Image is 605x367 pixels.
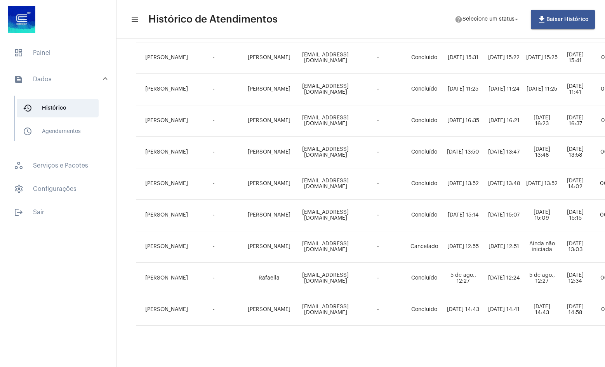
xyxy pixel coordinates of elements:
[351,42,405,74] td: -
[524,168,560,200] td: [DATE] 13:52
[405,200,443,231] td: Concluído
[238,294,300,326] td: [PERSON_NAME]
[213,275,215,281] span: -
[213,86,215,92] span: -
[524,42,560,74] td: [DATE] 15:25
[560,200,591,231] td: [DATE] 15:15
[483,231,524,263] td: [DATE] 12:51
[524,74,560,105] td: [DATE] 11:25
[213,307,215,312] span: -
[5,92,116,152] div: sidenav iconDados
[136,42,190,74] td: [PERSON_NAME]
[300,137,351,168] td: [EMAIL_ADDRESS][DOMAIN_NAME]
[443,168,483,200] td: [DATE] 13:52
[351,294,405,326] td: -
[351,231,405,263] td: -
[524,137,560,168] td: [DATE] 13:48
[483,263,524,294] td: [DATE] 12:24
[14,75,104,84] mat-panel-title: Dados
[405,168,443,200] td: Concluído
[14,184,23,194] span: sidenav icon
[560,263,591,294] td: [DATE] 12:34
[450,12,525,27] button: Selecione um status
[351,137,405,168] td: -
[560,105,591,137] td: [DATE] 16:37
[238,105,300,137] td: [PERSON_NAME]
[524,294,560,326] td: [DATE] 14:43
[483,137,524,168] td: [DATE] 13:47
[5,67,116,92] mat-expansion-panel-header: sidenav iconDados
[213,212,215,218] span: -
[443,231,483,263] td: [DATE] 12:55
[443,105,483,137] td: [DATE] 16:35
[351,74,405,105] td: -
[443,200,483,231] td: [DATE] 15:14
[8,203,108,222] span: Sair
[300,42,351,74] td: [EMAIL_ADDRESS][DOMAIN_NAME]
[560,137,591,168] td: [DATE] 13:58
[443,137,483,168] td: [DATE] 13:50
[130,15,138,24] mat-icon: sidenav icon
[8,156,108,175] span: Serviços e Pacotes
[524,200,560,231] td: [DATE] 15:09
[238,137,300,168] td: [PERSON_NAME]
[136,74,190,105] td: [PERSON_NAME]
[443,42,483,74] td: [DATE] 15:31
[136,263,190,294] td: [PERSON_NAME]
[238,200,300,231] td: [PERSON_NAME]
[14,208,23,217] mat-icon: sidenav icon
[300,263,351,294] td: [EMAIL_ADDRESS][DOMAIN_NAME]
[524,263,560,294] td: 5 de ago., 12:27
[300,105,351,137] td: [EMAIL_ADDRESS][DOMAIN_NAME]
[483,294,524,326] td: [DATE] 14:41
[136,294,190,326] td: [PERSON_NAME]
[455,16,462,23] mat-icon: help
[462,17,515,22] span: Selecione um status
[14,161,23,170] span: sidenav icon
[524,231,560,263] td: Ainda não iniciada
[351,105,405,137] td: -
[405,263,443,294] td: Concluído
[560,42,591,74] td: [DATE] 15:41
[136,137,190,168] td: [PERSON_NAME]
[405,42,443,74] td: Concluído
[483,200,524,231] td: [DATE] 15:07
[560,294,591,326] td: [DATE] 14:58
[483,168,524,200] td: [DATE] 13:48
[560,231,591,263] td: [DATE] 13:03
[238,263,300,294] td: Rafaella
[300,294,351,326] td: [EMAIL_ADDRESS][DOMAIN_NAME]
[443,294,483,326] td: [DATE] 14:43
[17,122,99,141] span: Agendamentos
[483,74,524,105] td: [DATE] 11:24
[300,74,351,105] td: [EMAIL_ADDRESS][DOMAIN_NAME]
[537,15,546,24] mat-icon: file_download
[300,231,351,263] td: [EMAIL_ADDRESS][DOMAIN_NAME]
[213,149,215,155] span: -
[148,13,278,26] span: Histórico de Atendimentos
[405,137,443,168] td: Concluído
[23,127,32,136] mat-icon: sidenav icon
[213,118,215,123] span: -
[351,200,405,231] td: -
[238,42,300,74] td: [PERSON_NAME]
[351,168,405,200] td: -
[23,103,32,113] mat-icon: sidenav icon
[238,168,300,200] td: [PERSON_NAME]
[238,231,300,263] td: [PERSON_NAME]
[560,74,591,105] td: [DATE] 11:41
[213,244,215,249] span: -
[405,294,443,326] td: Concluído
[405,74,443,105] td: Concluído
[537,17,589,22] span: Baixar Histórico
[213,181,215,186] span: -
[443,263,483,294] td: 5 de ago., 12:27
[136,231,190,263] td: [PERSON_NAME]
[17,99,99,117] span: Histórico
[405,231,443,263] td: Cancelado
[405,105,443,137] td: Concluído
[6,4,37,35] img: d4669ae0-8c07-2337-4f67-34b0df7f5ae4.jpeg
[351,263,405,294] td: -
[238,74,300,105] td: [PERSON_NAME]
[300,200,351,231] td: [EMAIL_ADDRESS][DOMAIN_NAME]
